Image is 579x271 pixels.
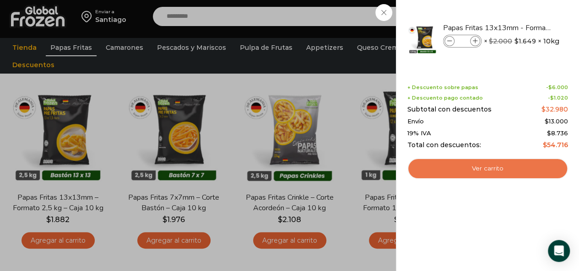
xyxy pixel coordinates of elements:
[407,141,481,149] span: Total con descuentos:
[484,35,559,48] span: × × 10kg
[407,118,424,125] span: Envío
[541,105,568,113] bdi: 32.980
[548,84,568,90] bdi: 6.000
[548,84,552,90] span: $
[407,158,568,179] a: Ver carrito
[543,141,547,149] span: $
[407,85,478,90] span: + Descuento sobre papas
[407,106,492,113] span: Subtotal con descuentos
[550,95,554,101] span: $
[547,129,568,137] span: 8.736
[547,129,551,137] span: $
[514,37,519,46] span: $
[550,95,568,101] bdi: 1.020
[407,95,483,101] span: + Descuento pago contado
[545,117,549,125] span: $
[548,240,570,262] div: Open Intercom Messenger
[546,85,568,90] span: -
[489,37,512,45] bdi: 2.000
[545,117,568,125] bdi: 13.000
[489,37,493,45] span: $
[514,37,536,46] bdi: 1.649
[541,105,546,113] span: $
[407,130,431,137] span: 19% IVA
[455,36,469,46] input: Product quantity
[543,141,568,149] bdi: 54.716
[443,23,552,33] a: Papas Fritas 13x13mm - Formato 2,5 kg - Caja 10 kg
[548,95,568,101] span: -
